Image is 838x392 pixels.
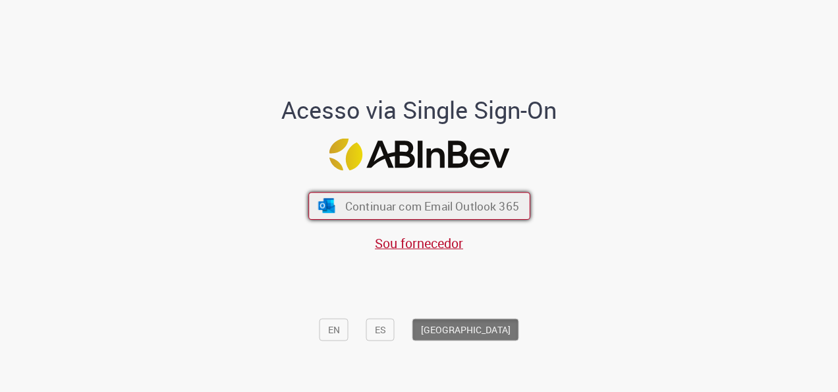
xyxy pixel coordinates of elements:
button: ícone Azure/Microsoft 360 Continuar com Email Outlook 365 [308,192,530,220]
img: ícone Azure/Microsoft 360 [317,199,336,213]
button: [GEOGRAPHIC_DATA] [412,318,519,341]
img: Logo ABInBev [329,139,509,171]
h1: Acesso via Single Sign-On [237,96,602,123]
button: ES [366,318,395,341]
a: Sou fornecedor [375,234,463,251]
span: Continuar com Email Outlook 365 [345,199,518,214]
button: EN [320,318,349,341]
